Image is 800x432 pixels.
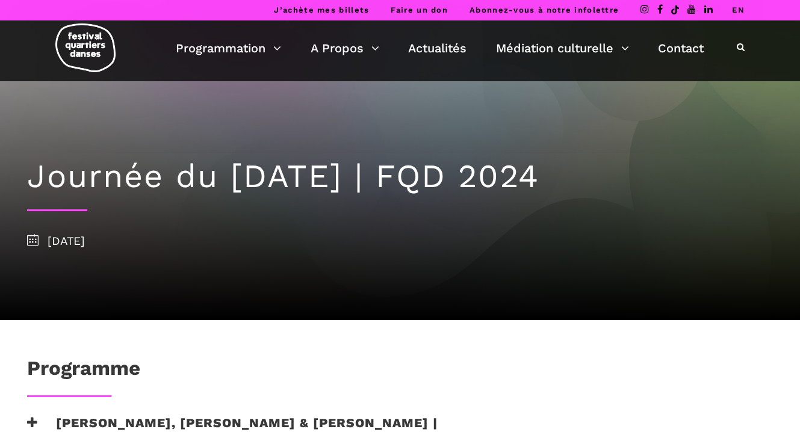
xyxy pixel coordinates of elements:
a: Médiation culturelle [496,38,629,58]
a: Abonnez-vous à notre infolettre [470,5,619,14]
a: A Propos [311,38,379,58]
a: Contact [658,38,704,58]
h1: Programme [27,356,140,386]
a: Programmation [176,38,281,58]
h1: Journée du [DATE] | FQD 2024 [27,157,774,196]
img: logo-fqd-med [55,23,116,72]
a: Actualités [408,38,467,58]
a: Faire un don [391,5,448,14]
a: EN [732,5,745,14]
a: J’achète mes billets [274,5,369,14]
span: [DATE] [27,234,85,248]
